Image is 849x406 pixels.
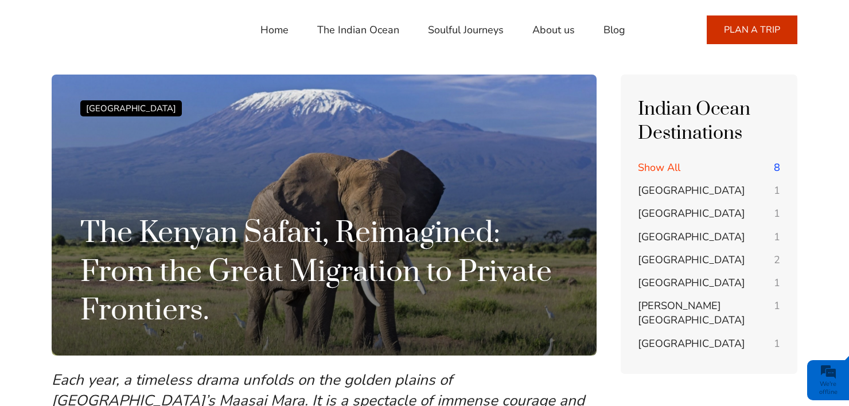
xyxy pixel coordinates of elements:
[774,184,780,198] span: 1
[774,230,780,244] span: 1
[80,214,568,330] h1: The Kenyan Safari, Reimagined: From the Great Migration to Private Frontiers.
[774,206,780,221] span: 1
[638,206,780,221] a: [GEOGRAPHIC_DATA] 1
[810,380,846,396] div: We're offline
[638,184,745,197] span: [GEOGRAPHIC_DATA]
[638,253,780,267] a: [GEOGRAPHIC_DATA] 2
[638,97,780,146] h4: Indian Ocean Destinations
[707,15,797,44] a: PLAN A TRIP
[638,337,780,351] a: [GEOGRAPHIC_DATA] 1
[774,161,780,175] span: 8
[638,161,680,174] span: Show All
[638,299,780,327] a: [PERSON_NAME][GEOGRAPHIC_DATA] 1
[638,276,780,290] a: [GEOGRAPHIC_DATA] 1
[638,184,780,198] a: [GEOGRAPHIC_DATA] 1
[638,230,745,244] span: [GEOGRAPHIC_DATA]
[80,100,182,116] div: [GEOGRAPHIC_DATA]
[638,253,745,267] span: [GEOGRAPHIC_DATA]
[774,276,780,290] span: 1
[638,230,780,244] a: [GEOGRAPHIC_DATA] 1
[774,299,780,313] span: 1
[774,253,780,267] span: 2
[638,337,745,350] span: [GEOGRAPHIC_DATA]
[260,16,289,44] a: Home
[638,276,745,290] span: [GEOGRAPHIC_DATA]
[774,337,780,351] span: 1
[638,161,780,175] a: Show All 8
[428,16,504,44] a: Soulful Journeys
[603,16,625,44] a: Blog
[532,16,575,44] a: About us
[638,206,745,220] span: [GEOGRAPHIC_DATA]
[638,299,745,327] span: [PERSON_NAME][GEOGRAPHIC_DATA]
[317,16,399,44] a: The Indian Ocean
